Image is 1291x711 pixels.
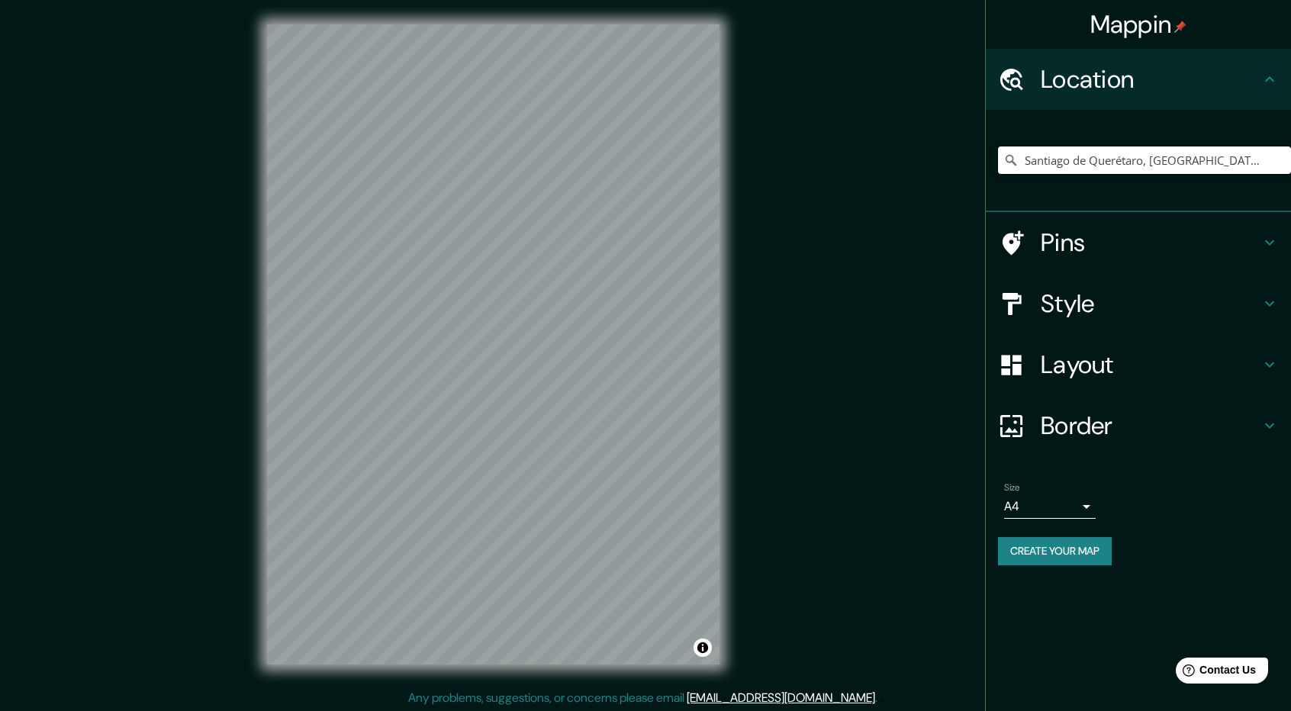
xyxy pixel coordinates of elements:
h4: Layout [1041,349,1260,380]
div: Layout [986,334,1291,395]
h4: Border [1041,410,1260,441]
h4: Style [1041,288,1260,319]
div: Border [986,395,1291,456]
div: A4 [1004,494,1096,519]
h4: Mappin [1090,9,1187,40]
div: . [877,689,880,707]
div: . [880,689,883,707]
a: [EMAIL_ADDRESS][DOMAIN_NAME] [687,690,875,706]
div: Location [986,49,1291,110]
h4: Location [1041,64,1260,95]
img: pin-icon.png [1174,21,1186,33]
p: Any problems, suggestions, or concerns please email . [408,689,877,707]
div: Style [986,273,1291,334]
iframe: Help widget launcher [1155,651,1274,694]
h4: Pins [1041,227,1260,258]
button: Toggle attribution [694,639,712,657]
canvas: Map [267,24,720,664]
input: Pick your city or area [998,146,1291,174]
div: Pins [986,212,1291,273]
label: Size [1004,481,1020,494]
button: Create your map [998,537,1112,565]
